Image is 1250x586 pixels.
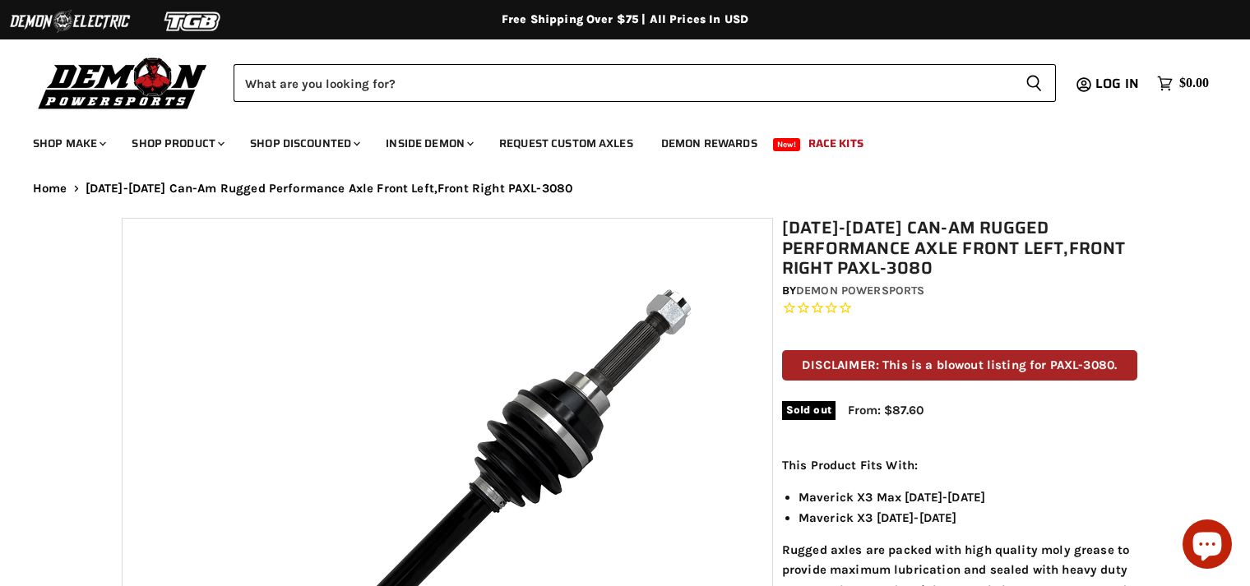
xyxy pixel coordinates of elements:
[796,127,876,160] a: Race Kits
[782,455,1137,475] p: This Product Fits With:
[1179,76,1209,91] span: $0.00
[1149,72,1217,95] a: $0.00
[782,350,1137,381] p: DISCLAIMER: This is a blowout listing for PAXL-3080.
[33,53,213,112] img: Demon Powersports
[1178,519,1237,573] inbox-online-store-chat: Shopify online store chat
[86,182,573,196] span: [DATE]-[DATE] Can-Am Rugged Performance Axle Front Left,Front Right PAXL-3080
[796,284,924,298] a: Demon Powersports
[132,6,255,37] img: TGB Logo 2
[782,282,1137,300] div: by
[33,182,67,196] a: Home
[782,218,1137,279] h1: [DATE]-[DATE] Can-Am Rugged Performance Axle Front Left,Front Right PAXL-3080
[21,120,1205,160] ul: Main menu
[848,403,924,418] span: From: $87.60
[782,300,1137,317] span: Rated 0.0 out of 5 stars 0 reviews
[1088,76,1149,91] a: Log in
[234,64,1012,102] input: Search
[799,487,1137,507] li: Maverick X3 Max [DATE]-[DATE]
[234,64,1056,102] form: Product
[21,127,116,160] a: Shop Make
[782,401,836,419] span: Sold out
[8,6,132,37] img: Demon Electric Logo 2
[649,127,770,160] a: Demon Rewards
[1012,64,1056,102] button: Search
[487,127,646,160] a: Request Custom Axles
[238,127,370,160] a: Shop Discounted
[119,127,234,160] a: Shop Product
[1095,73,1139,94] span: Log in
[773,138,801,151] span: New!
[373,127,484,160] a: Inside Demon
[799,508,1137,528] li: Maverick X3 [DATE]-[DATE]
